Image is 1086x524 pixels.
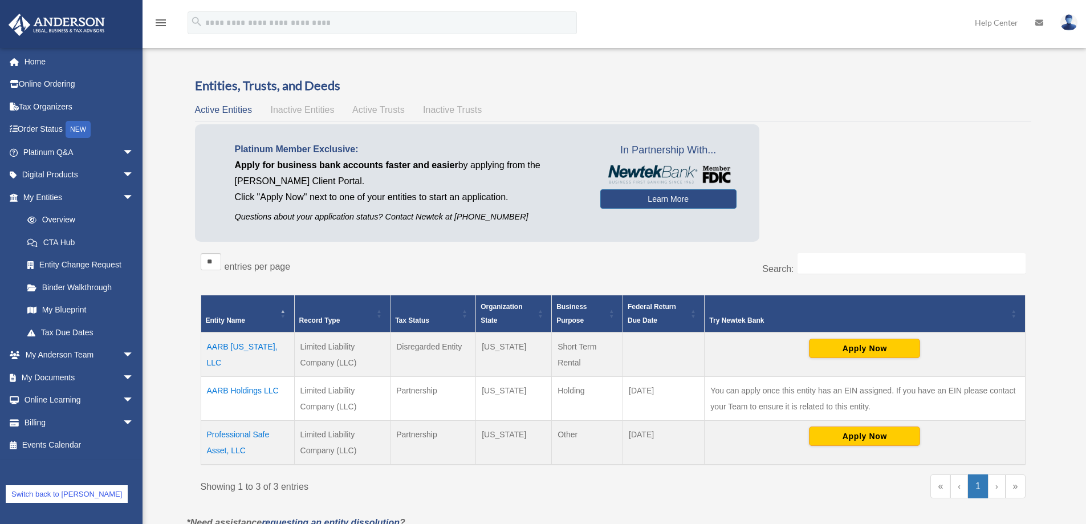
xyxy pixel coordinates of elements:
span: Record Type [299,316,340,324]
a: Tax Organizers [8,95,151,118]
div: Showing 1 to 3 of 3 entries [201,474,605,495]
a: Online Learningarrow_drop_down [8,389,151,412]
span: arrow_drop_down [123,344,145,367]
td: Short Term Rental [552,332,623,377]
td: Limited Liability Company (LLC) [294,377,391,421]
td: AARB Holdings LLC [201,377,294,421]
a: My Blueprint [16,299,145,322]
span: arrow_drop_down [123,186,145,209]
a: Billingarrow_drop_down [8,411,151,434]
span: Apply for business bank accounts faster and easier [235,160,458,170]
td: Other [552,421,623,465]
td: Limited Liability Company (LLC) [294,421,391,465]
th: Federal Return Due Date: Activate to sort [623,295,705,333]
h3: Entities, Trusts, and Deeds [195,77,1031,95]
p: Click "Apply Now" next to one of your entities to start an application. [235,189,583,205]
th: Record Type: Activate to sort [294,295,391,333]
label: entries per page [225,262,291,271]
a: Online Ordering [8,73,151,96]
th: Business Purpose: Activate to sort [552,295,623,333]
span: Active Trusts [352,105,405,115]
i: search [190,15,203,28]
p: Platinum Member Exclusive: [235,141,583,157]
a: menu [154,20,168,30]
a: 1 [968,474,988,498]
img: User Pic [1060,14,1077,31]
a: Switch back to [PERSON_NAME] [6,485,128,503]
td: Holding [552,377,623,421]
th: Try Newtek Bank : Activate to sort [705,295,1025,333]
a: Entity Change Request [16,254,145,277]
a: Order StatusNEW [8,118,151,141]
span: Entity Name [206,316,245,324]
a: Home [8,50,151,73]
a: CTA Hub [16,231,145,254]
a: Learn More [600,189,737,209]
a: My Documentsarrow_drop_down [8,366,151,389]
div: NEW [66,121,91,138]
label: Search: [762,264,794,274]
span: Active Entities [195,105,252,115]
td: [US_STATE] [476,421,552,465]
span: Organization State [481,303,522,324]
span: arrow_drop_down [123,164,145,187]
td: Limited Liability Company (LLC) [294,332,391,377]
td: Disregarded Entity [391,332,476,377]
td: You can apply once this entity has an EIN assigned. If you have an EIN please contact your Team t... [705,377,1025,421]
span: Business Purpose [556,303,587,324]
p: by applying from the [PERSON_NAME] Client Portal. [235,157,583,189]
a: Tax Due Dates [16,321,145,344]
a: My Entitiesarrow_drop_down [8,186,145,209]
td: [US_STATE] [476,332,552,377]
a: Overview [16,209,140,231]
button: Apply Now [809,339,920,358]
div: Try Newtek Bank [709,314,1007,327]
a: Digital Productsarrow_drop_down [8,164,151,186]
span: Tax Status [395,316,429,324]
a: First [930,474,950,498]
span: arrow_drop_down [123,141,145,164]
a: My Anderson Teamarrow_drop_down [8,344,151,367]
td: [DATE] [623,377,705,421]
td: Professional Safe Asset, LLC [201,421,294,465]
td: [DATE] [623,421,705,465]
span: Federal Return Due Date [628,303,676,324]
p: Questions about your application status? Contact Newtek at [PHONE_NUMBER] [235,210,583,224]
th: Tax Status: Activate to sort [391,295,476,333]
span: arrow_drop_down [123,389,145,412]
span: In Partnership With... [600,141,737,160]
td: Partnership [391,377,476,421]
span: arrow_drop_down [123,411,145,434]
span: arrow_drop_down [123,366,145,389]
a: Platinum Q&Aarrow_drop_down [8,141,151,164]
td: [US_STATE] [476,377,552,421]
button: Apply Now [809,426,920,446]
th: Entity Name: Activate to invert sorting [201,295,294,333]
img: Anderson Advisors Platinum Portal [5,14,108,36]
span: Inactive Entities [270,105,334,115]
a: Binder Walkthrough [16,276,145,299]
span: Inactive Trusts [423,105,482,115]
a: Previous [950,474,968,498]
td: Partnership [391,421,476,465]
td: AARB [US_STATE], LLC [201,332,294,377]
th: Organization State: Activate to sort [476,295,552,333]
img: NewtekBankLogoSM.png [606,165,731,184]
i: menu [154,16,168,30]
a: Events Calendar [8,434,151,457]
